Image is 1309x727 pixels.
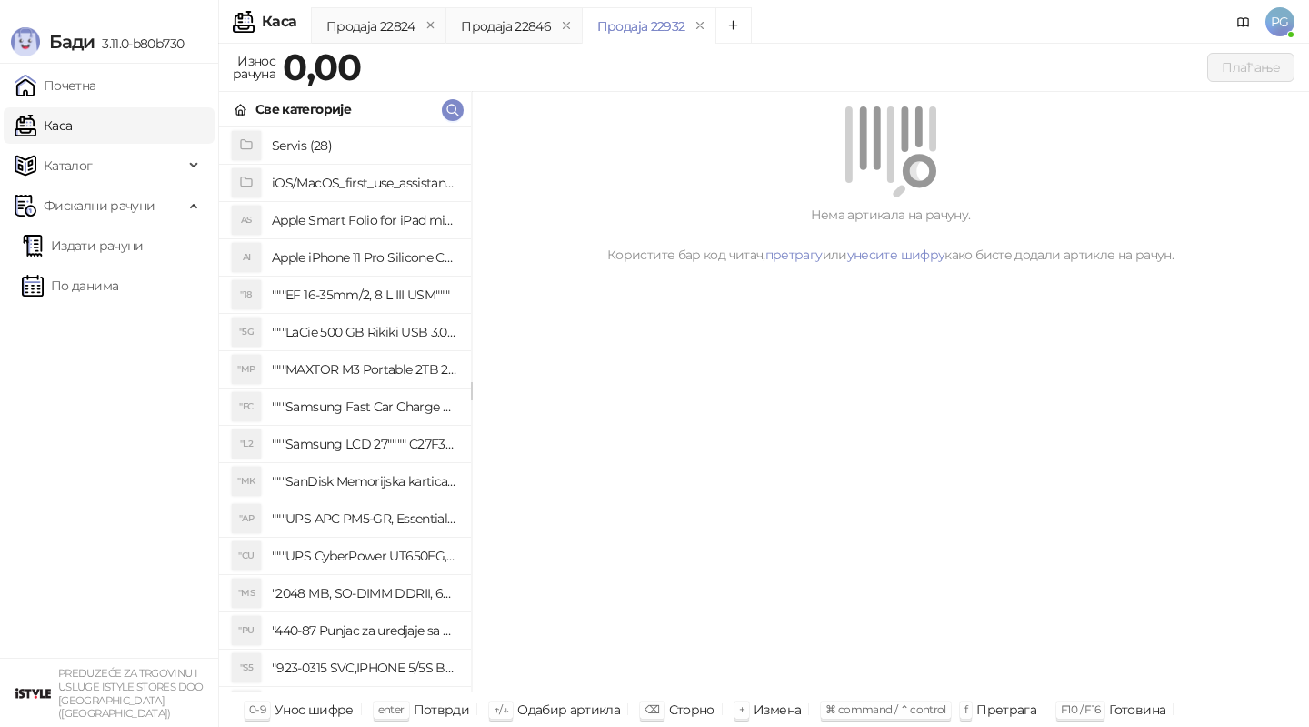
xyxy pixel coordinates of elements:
[229,49,279,86] div: Износ рачуна
[597,16,685,36] div: Продаја 22932
[272,541,456,570] h4: """UPS CyberPower UT650EG, 650VA/360W , line-int., s_uko, desktop"""
[272,691,456,720] h4: "923-0448 SVC,IPHONE,TOURQUE DRIVER KIT .65KGF- CM Šrafciger "
[326,16,415,36] div: Продаја 22824
[272,579,456,608] h4: "2048 MB, SO-DIMM DDRII, 667 MHz, Napajanje 1,8 0,1 V, Latencija CL5"
[49,31,95,53] span: Бади
[494,205,1287,265] div: Нема артикала на рачуну. Користите бар код читач, или како бисте додали артикле на рачун.
[754,698,801,722] div: Измена
[1265,7,1294,36] span: PG
[219,127,471,692] div: grid
[232,467,261,496] div: "MK
[1061,702,1100,716] span: F10 / F16
[272,392,456,421] h4: """Samsung Fast Car Charge Adapter, brzi auto punja_, boja crna"""
[232,691,261,720] div: "SD
[825,702,946,716] span: ⌘ command / ⌃ control
[15,107,72,144] a: Каса
[255,99,351,119] div: Све категорије
[272,168,456,197] h4: iOS/MacOS_first_use_assistance (4)
[262,15,296,29] div: Каса
[272,355,456,384] h4: """MAXTOR M3 Portable 2TB 2.5"""" crni eksterni hard disk HX-M201TCB/GM"""
[555,18,578,34] button: remove
[22,268,118,304] a: По данима
[964,702,967,716] span: f
[517,698,620,722] div: Одабир артикла
[232,429,261,459] div: "L2
[1207,53,1294,82] button: Плаћање
[272,131,456,160] h4: Servis (28)
[494,702,508,716] span: ↑/↓
[976,698,1036,722] div: Претрага
[847,247,945,263] a: унесите шифру
[44,147,93,184] span: Каталог
[232,653,261,682] div: "S5
[272,243,456,272] h4: Apple iPhone 11 Pro Silicone Case - Black
[232,579,261,608] div: "MS
[765,247,823,263] a: претрагу
[378,702,405,716] span: enter
[11,27,40,56] img: Logo
[22,227,144,264] a: Издати рачуни
[15,67,96,104] a: Почетна
[232,392,261,421] div: "FC
[232,243,261,272] div: AI
[739,702,744,716] span: +
[249,702,265,716] span: 0-9
[461,16,551,36] div: Продаја 22846
[232,541,261,570] div: "CU
[1109,698,1165,722] div: Готовина
[58,667,204,720] small: PREDUZEĆE ZA TRGOVINU I USLUGE ISTYLE STORES DOO [GEOGRAPHIC_DATA] ([GEOGRAPHIC_DATA])
[232,616,261,645] div: "PU
[232,280,261,309] div: "18
[414,698,470,722] div: Потврди
[419,18,443,34] button: remove
[272,467,456,496] h4: """SanDisk Memorijska kartica 256GB microSDXC sa SD adapterom SDSQXA1-256G-GN6MA - Extreme PLUS, ...
[272,280,456,309] h4: """EF 16-35mm/2, 8 L III USM"""
[669,698,714,722] div: Сторно
[272,206,456,235] h4: Apple Smart Folio for iPad mini (A17 Pro) - Sage
[272,504,456,533] h4: """UPS APC PM5-GR, Essential Surge Arrest,5 utic_nica"""
[283,45,361,89] strong: 0,00
[645,702,659,716] span: ⌫
[232,318,261,347] div: "5G
[1229,7,1258,36] a: Документација
[232,206,261,235] div: AS
[272,318,456,347] h4: """LaCie 500 GB Rikiki USB 3.0 / Ultra Compact & Resistant aluminum / USB 3.0 / 2.5"""""""
[232,355,261,384] div: "MP
[232,504,261,533] div: "AP
[272,653,456,682] h4: "923-0315 SVC,IPHONE 5/5S BATTERY REMOVAL TRAY Držač za iPhone sa kojim se otvara display
[15,675,51,712] img: 64x64-companyLogo-77b92cf4-9946-4f36-9751-bf7bb5fd2c7d.png
[95,35,184,52] span: 3.11.0-b80b730
[44,187,155,224] span: Фискални рачуни
[275,698,354,722] div: Унос шифре
[272,429,456,459] h4: """Samsung LCD 27"""" C27F390FHUXEN"""
[688,18,712,34] button: remove
[272,616,456,645] h4: "440-87 Punjac za uredjaje sa micro USB portom 4/1, Stand."
[715,7,752,44] button: Add tab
